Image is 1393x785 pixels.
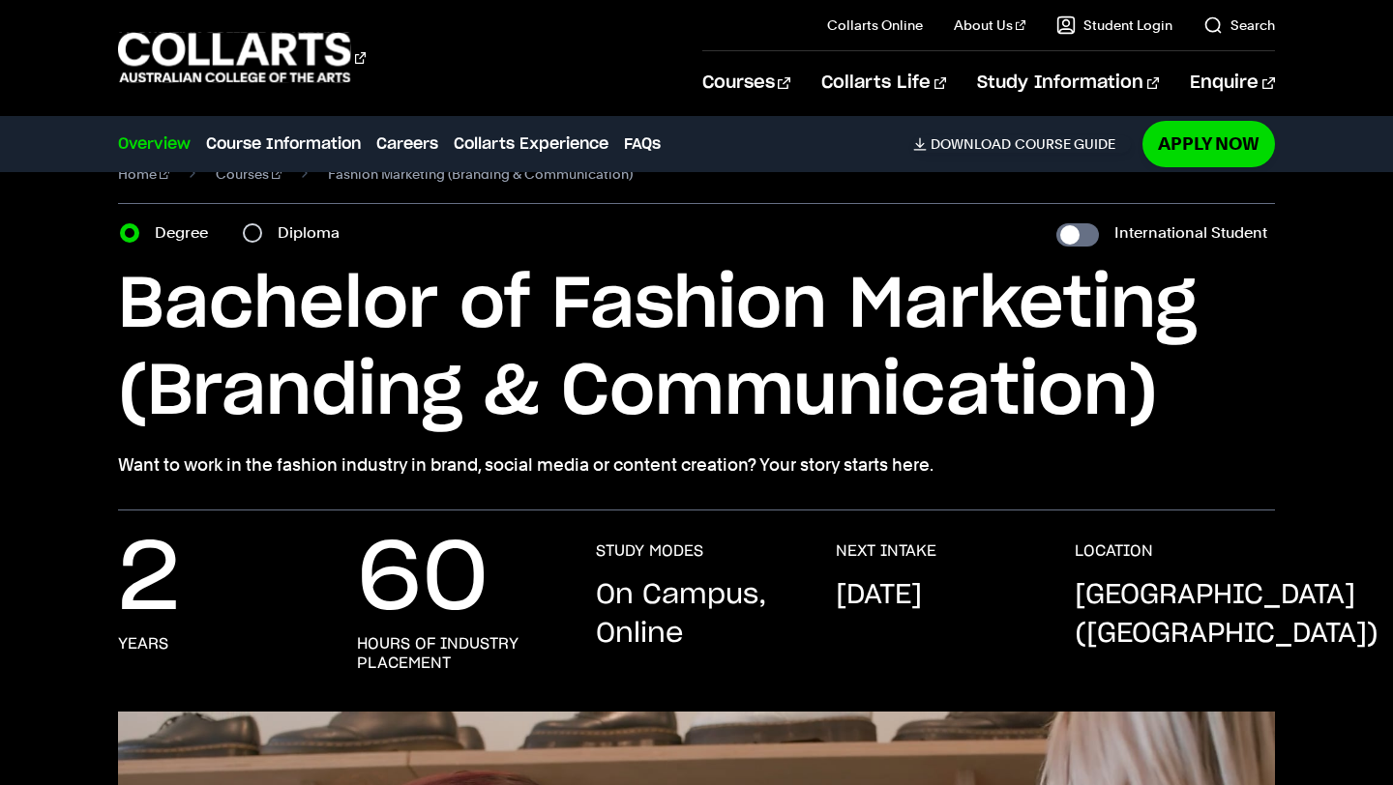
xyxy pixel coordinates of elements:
[454,132,608,156] a: Collarts Experience
[913,135,1131,153] a: DownloadCourse Guide
[1075,541,1153,561] h3: LOCATION
[155,219,220,247] label: Degree
[1075,576,1378,654] p: [GEOGRAPHIC_DATA] ([GEOGRAPHIC_DATA])
[977,51,1159,115] a: Study Information
[216,160,282,188] a: Courses
[954,15,1025,35] a: About Us
[624,132,661,156] a: FAQs
[118,132,191,156] a: Overview
[118,451,1274,479] p: Want to work in the fashion industry in brand, social media or content creation? Your story start...
[821,51,946,115] a: Collarts Life
[278,219,351,247] label: Diploma
[357,541,489,619] p: 60
[1114,219,1267,247] label: International Student
[596,541,703,561] h3: STUDY MODES
[702,51,790,115] a: Courses
[206,132,361,156] a: Course Information
[118,160,169,188] a: Home
[827,15,923,35] a: Collarts Online
[596,576,796,654] p: On Campus, Online
[118,634,168,654] h3: years
[1203,15,1275,35] a: Search
[836,541,936,561] h3: NEXT INTAKE
[1056,15,1172,35] a: Student Login
[118,262,1274,436] h1: Bachelor of Fashion Marketing (Branding & Communication)
[118,541,180,619] p: 2
[376,132,438,156] a: Careers
[328,160,633,188] span: Fashion Marketing (Branding & Communication)
[357,634,557,673] h3: hours of industry placement
[1142,121,1275,166] a: Apply Now
[1190,51,1274,115] a: Enquire
[931,135,1011,153] span: Download
[836,576,922,615] p: [DATE]
[118,30,366,85] div: Go to homepage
